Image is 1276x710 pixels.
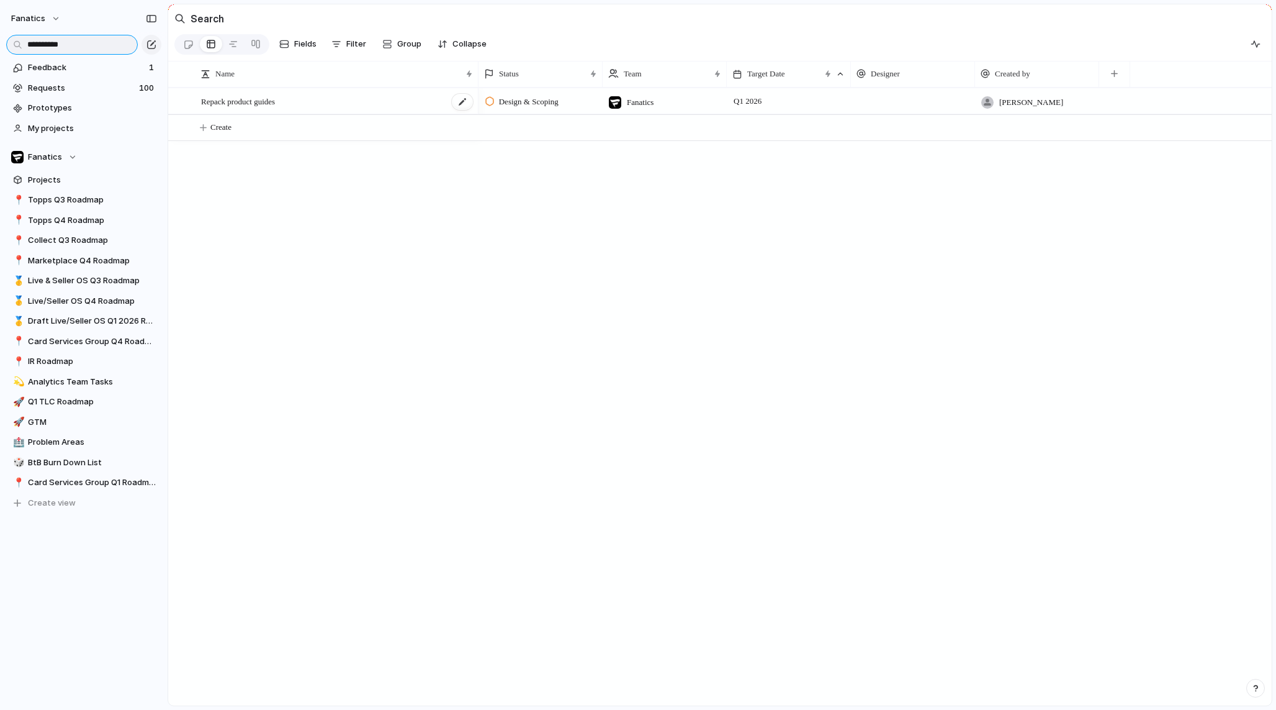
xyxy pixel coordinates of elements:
[6,231,161,250] a: 📍Collect Q3 Roadmap
[28,61,145,74] span: Feedback
[13,355,22,369] div: 📍
[6,79,161,98] a: Requests100
[28,416,157,429] span: GTM
[11,335,24,348] button: 📍
[326,34,371,54] button: Filter
[11,234,24,247] button: 📍
[149,61,156,74] span: 1
[13,395,22,409] div: 🚀
[6,99,161,117] a: Prototypes
[6,373,161,391] a: 💫Analytics Team Tasks
[28,476,157,489] span: Card Services Group Q1 Roadmap
[28,315,157,327] span: Draft Live/Seller OS Q1 2026 Roadmap
[28,234,157,247] span: Collect Q3 Roadmap
[11,416,24,429] button: 🚀
[28,457,157,469] span: BtB Burn Down List
[397,38,421,50] span: Group
[11,255,24,267] button: 📍
[13,435,22,450] div: 🏥
[274,34,321,54] button: Fields
[11,295,24,307] button: 🥇
[433,34,492,54] button: Collapse
[6,148,161,166] button: Fanatics
[6,271,161,290] a: 🥇Live & Seller OS Q3 Roadmap
[11,457,24,469] button: 🎲
[28,214,157,227] span: Topps Q4 Roadmap
[346,38,366,50] span: Filter
[6,352,161,371] a: 📍IR Roadmap
[11,436,24,448] button: 🏥
[11,194,24,206] button: 📍
[11,376,24,388] button: 💫
[995,68,1030,80] span: Created by
[452,38,487,50] span: Collapse
[747,68,785,80] span: Target Date
[13,375,22,389] div: 💫
[13,476,22,490] div: 📍
[6,332,161,351] a: 📍Card Services Group Q4 Roadmap
[28,82,135,94] span: Requests
[13,253,22,268] div: 📍
[13,234,22,248] div: 📍
[624,68,642,80] span: Team
[6,252,161,270] a: 📍Marketplace Q4 Roadmap
[6,211,161,230] a: 📍Topps Q4 Roadmap
[28,497,76,509] span: Create view
[6,473,161,492] div: 📍Card Services Group Q1 Roadmap
[11,12,45,25] span: fanatics
[11,275,24,287] button: 🥇
[28,396,157,408] span: Q1 TLC Roadmap
[6,58,161,77] a: Feedback1
[627,96,654,109] span: Fanatics
[6,191,161,209] a: 📍Topps Q3 Roadmap
[28,122,157,135] span: My projects
[6,119,161,138] a: My projects
[28,376,157,388] span: Analytics Team Tasks
[294,38,317,50] span: Fields
[28,355,157,368] span: IR Roadmap
[210,121,231,134] span: Create
[999,96,1063,109] span: [PERSON_NAME]
[28,436,157,448] span: Problem Areas
[6,413,161,432] a: 🚀GTM
[6,453,161,472] a: 🎲BtB Burn Down List
[499,68,519,80] span: Status
[13,415,22,429] div: 🚀
[13,193,22,207] div: 📍
[6,494,161,512] button: Create view
[11,396,24,408] button: 🚀
[6,292,161,311] a: 🥇Live/Seller OS Q4 Roadmap
[6,393,161,411] a: 🚀Q1 TLC Roadmap
[13,455,22,470] div: 🎲
[28,102,157,114] span: Prototypes
[11,355,24,368] button: 📍
[13,314,22,329] div: 🥇
[730,94,765,109] span: Q1 2026
[28,255,157,267] span: Marketplace Q4 Roadmap
[28,174,157,186] span: Projects
[13,213,22,227] div: 📍
[28,275,157,287] span: Live & Seller OS Q3 Roadmap
[28,194,157,206] span: Topps Q3 Roadmap
[376,34,428,54] button: Group
[6,9,67,29] button: fanatics
[215,68,235,80] span: Name
[6,433,161,452] div: 🏥Problem Areas
[191,11,224,26] h2: Search
[28,335,157,348] span: Card Services Group Q4 Roadmap
[871,68,900,80] span: Designer
[6,312,161,330] a: 🥇Draft Live/Seller OS Q1 2026 Roadmap
[13,334,22,348] div: 📍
